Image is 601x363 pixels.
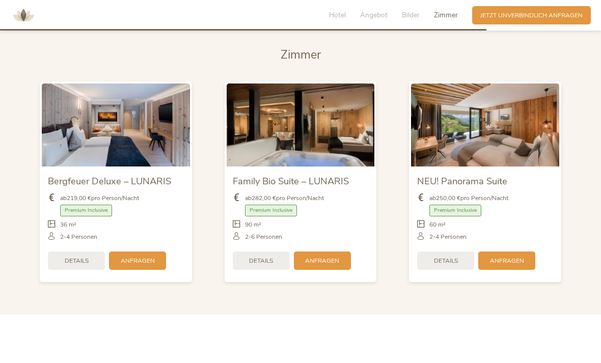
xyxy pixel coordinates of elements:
[329,10,346,20] span: Hotel
[67,194,91,202] b: 219,00 €
[121,257,155,265] span: Anfragen
[490,257,524,265] span: Anfragen
[305,257,339,265] span: Anfragen
[42,83,190,166] img: Bergfeuer Deluxe – LUNARIS
[360,10,388,20] span: Angebot
[434,10,458,20] span: Zimmer
[411,83,559,166] img: NEU! Panorama Suite
[60,194,139,203] span: ab pro Person/Nacht
[48,175,171,187] span: Bergfeuer Deluxe – LUNARIS
[281,47,321,63] span: Zimmer
[233,175,349,187] span: Family Bio Suite – LUNARIS
[436,194,460,202] b: 250,00 €
[429,220,446,229] span: 60 m²
[434,257,458,265] span: Details
[429,233,467,241] span: 2-4 Personen
[429,205,481,216] span: Premium Inclusive
[245,205,297,216] span: Premium Inclusive
[245,194,324,203] span: ab pro Person/Nacht
[60,233,97,241] span: 2-4 Personen
[429,194,508,203] span: ab pro Person/Nacht
[245,233,282,241] span: 2-6 Personen
[252,194,276,202] b: 282,00 €
[60,220,76,229] span: 36 m²
[417,175,507,187] span: NEU! Panorama Suite
[8,12,39,18] a: AMONTI & LUNARIS Wellnessresort
[402,10,420,20] span: Bilder
[60,205,112,216] span: Premium Inclusive
[249,257,273,265] span: Details
[480,11,583,20] span: Jetzt unverbindlich anfragen
[227,83,375,166] img: Family Bio Suite – LUNARIS
[245,220,261,229] span: 90 m²
[65,257,89,265] span: Details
